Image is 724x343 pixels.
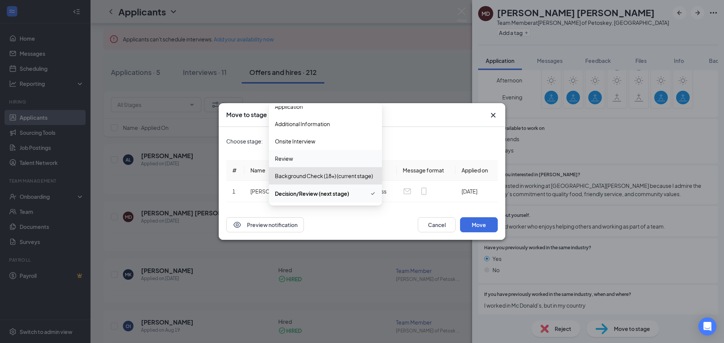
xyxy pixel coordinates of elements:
[275,102,303,111] span: Application
[456,181,498,202] td: [DATE]
[698,317,716,335] div: Open Intercom Messenger
[244,181,353,202] td: [PERSON_NAME] [PERSON_NAME]
[460,217,498,232] button: Move
[275,172,373,180] span: Background Check (18+) (current stage)
[226,137,263,145] span: Choose stage:
[418,217,456,232] button: Cancel
[419,187,428,196] svg: MobileSms
[275,120,330,128] span: Additional Information
[226,111,267,119] h3: Move to stage
[489,111,498,120] button: Close
[226,217,304,232] button: EyePreview notification
[232,188,235,195] span: 1
[244,160,353,181] th: Name
[403,187,412,196] svg: Email
[397,160,456,181] th: Message format
[275,189,349,198] span: Decision/Review (next stage)
[370,189,376,198] svg: Checkmark
[275,137,315,145] span: Onsite Interview
[456,160,498,181] th: Applied on
[489,111,498,120] svg: Cross
[233,220,242,229] svg: Eye
[226,160,244,181] th: #
[275,154,293,163] span: Review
